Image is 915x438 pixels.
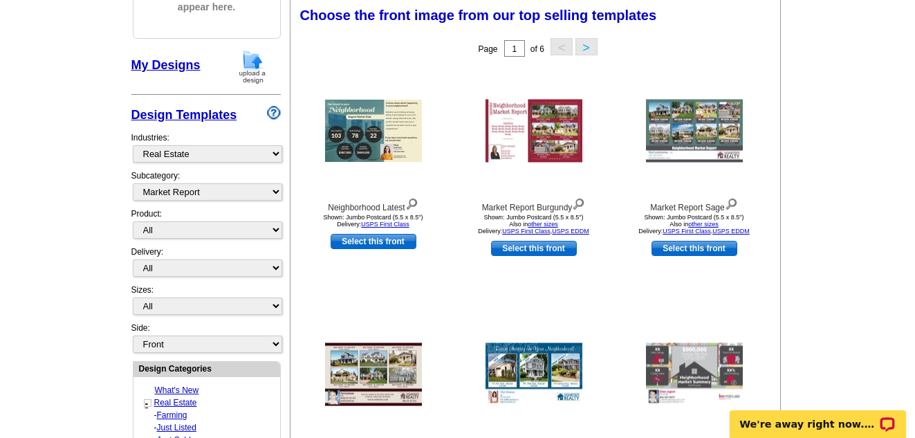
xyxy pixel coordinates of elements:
img: Market Report Burgundy [486,100,582,163]
div: Product: [131,208,281,246]
a: What's New [155,385,199,395]
iframe: LiveChat chat widget [721,394,915,438]
a: USPS EDDM [552,228,589,235]
a: USPS First Class [663,228,711,235]
img: Market Summary KW [646,343,743,406]
a: use this design [331,234,416,249]
img: upload-design [234,49,270,84]
div: Shown: Jumbo Postcard (5.5 x 8.5") Delivery: [297,214,450,228]
div: Subcategory: [131,170,281,208]
span: Also in [669,221,719,228]
button: > [575,38,598,55]
a: other sizes [688,221,719,228]
div: Sizes: [131,284,281,322]
span: of 6 [530,44,544,54]
a: Just Listed [157,423,196,432]
img: Neighborhood Latest [325,100,422,162]
a: My Designs [131,58,201,72]
div: Industries: [131,125,281,170]
span: Also in [509,221,558,228]
img: Recent Activity Real Estate [486,343,582,406]
img: view design details [405,195,418,210]
div: - [144,409,279,421]
a: USPS First Class [361,221,409,228]
img: design-wizard-help-icon.png [267,106,281,120]
a: other sizes [528,221,558,228]
a: Farming [157,410,187,420]
div: Design Categories [133,362,280,375]
span: Choose the front image from our top selling templates [300,8,657,23]
span: Page [478,44,497,54]
div: Delivery: [131,246,281,284]
div: Shown: Jumbo Postcard (5.5 x 8.5") Delivery: , [458,214,610,235]
a: use this design [651,241,737,256]
img: Market Report Sage [646,100,743,163]
a: use this design [491,241,577,256]
a: Design Templates [131,108,237,122]
a: USPS EDDM [712,228,750,235]
button: < [551,38,573,55]
a: USPS First Class [502,228,551,235]
img: view design details [725,195,738,210]
a: Real Estate [154,398,197,408]
img: view design details [572,195,585,210]
div: Shown: Jumbo Postcard (5.5 x 8.5") Delivery: , [618,214,770,235]
a: - [145,398,149,409]
div: Neighborhood Latest [297,195,450,214]
div: Market Report Sage [618,195,770,214]
div: Market Report Burgundy [458,195,610,214]
div: Side: [131,322,281,354]
img: Market Report Tan [325,343,422,406]
div: - [144,421,279,434]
